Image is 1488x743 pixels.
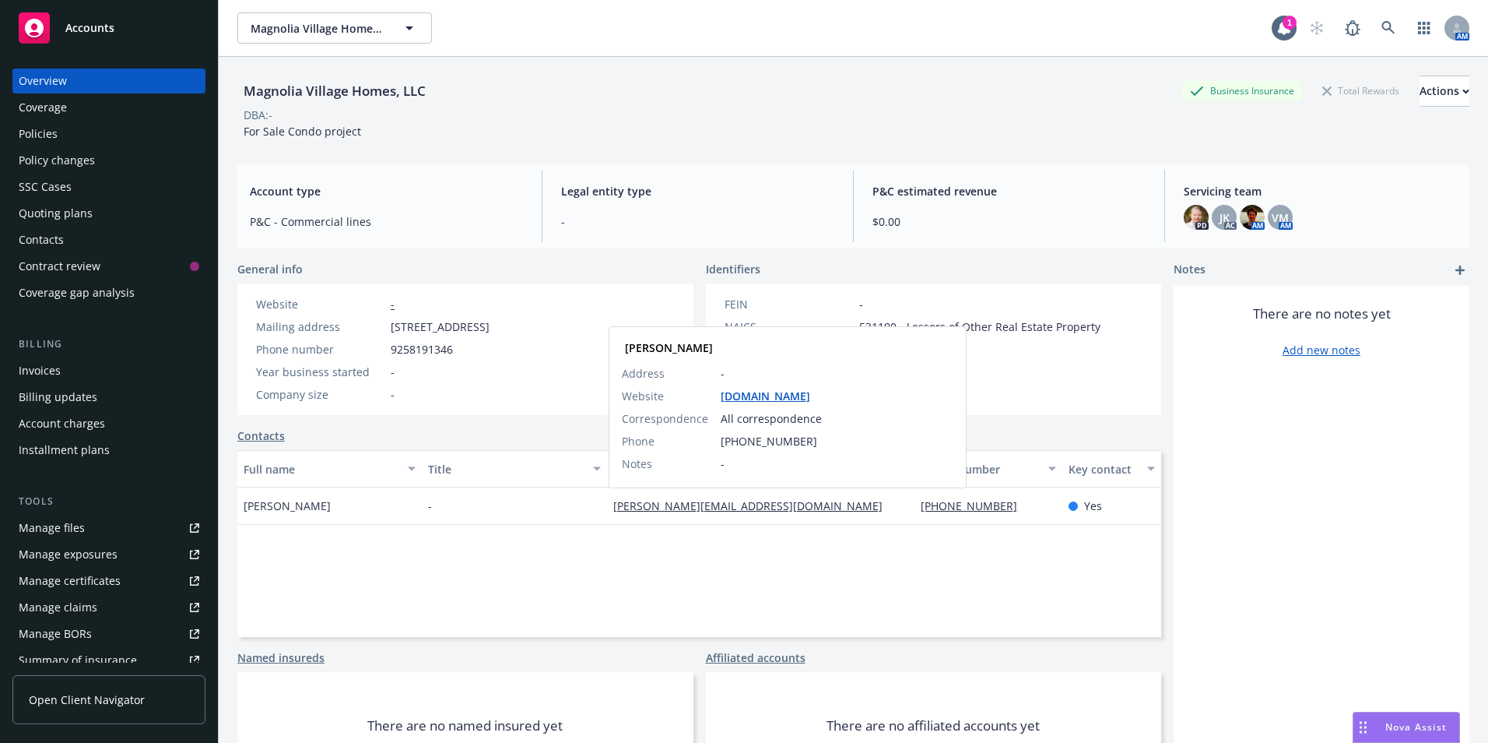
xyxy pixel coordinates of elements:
div: Coverage [19,95,67,120]
button: Phone number [914,450,1062,488]
span: General info [237,261,303,277]
a: Policies [12,121,205,146]
span: Account type [250,183,523,199]
img: photo [1240,205,1265,230]
a: Manage claims [12,595,205,620]
button: Title [422,450,606,488]
span: JK [1220,210,1230,226]
span: Nova Assist [1385,720,1447,734]
div: Drag to move [1353,713,1373,742]
a: Manage files [12,516,205,541]
span: There are no notes yet [1253,305,1391,323]
div: Tools [12,494,205,509]
button: Actions [1420,76,1469,107]
div: Year business started [256,364,384,380]
div: DBA: - [244,107,272,123]
span: Legal entity type [561,183,834,199]
a: Invoices [12,358,205,383]
span: P&C - Commercial lines [250,213,523,230]
a: SSC Cases [12,174,205,199]
div: NAICS [725,319,853,335]
span: VM [1272,210,1289,226]
div: Account charges [19,411,105,436]
a: add [1451,261,1469,280]
span: Magnolia Village Homes, LLC [251,20,385,37]
strong: [PERSON_NAME] [625,340,713,355]
span: Open Client Navigator [29,692,145,708]
a: Coverage gap analysis [12,280,205,305]
span: Servicing team [1184,183,1457,199]
div: SSC Cases [19,174,72,199]
span: [STREET_ADDRESS] [391,319,490,335]
a: [PERSON_NAME][EMAIL_ADDRESS][DOMAIN_NAME] [613,498,895,513]
div: Installment plans [19,438,110,463]
div: Company size [256,386,384,403]
a: Coverage [12,95,205,120]
a: Billing updates [12,385,205,410]
div: FEIN [725,296,853,312]
span: - [721,365,953,382]
div: Business Insurance [1182,81,1302,100]
div: Contract review [19,254,100,279]
button: Email [607,450,915,488]
span: - [721,456,953,472]
span: Phone [622,433,655,449]
div: Policy changes [19,148,95,173]
span: - [391,386,395,403]
span: - [561,213,834,230]
button: Magnolia Village Homes, LLC [237,12,432,44]
div: Invoices [19,358,61,383]
span: For Sale Condo project [244,124,361,139]
a: Account charges [12,411,205,436]
a: Contacts [237,428,285,444]
div: Actions [1420,76,1469,106]
span: P&C estimated revenue [872,183,1146,199]
span: Accounts [65,22,114,34]
span: Identifiers [706,261,760,277]
div: Phone number [256,341,384,357]
div: Title [428,461,583,477]
div: Manage certificates [19,569,121,593]
span: There are no affiliated accounts yet [826,717,1040,735]
button: Nova Assist [1353,712,1460,743]
a: [DOMAIN_NAME] [721,389,823,403]
span: Website [622,388,664,404]
div: Manage BORs [19,622,92,646]
div: Total Rewards [1314,81,1407,100]
div: Billing updates [19,385,97,410]
span: Notes [1174,261,1205,280]
div: Manage exposures [19,542,118,567]
div: Policies [19,121,58,146]
span: There are no named insured yet [367,717,563,735]
span: 531190 - Lessors of Other Real Estate Property [859,319,1100,335]
a: Contacts [12,227,205,252]
a: Manage BORs [12,622,205,646]
a: Quoting plans [12,201,205,226]
span: Address [622,365,665,382]
div: Coverage gap analysis [19,280,135,305]
span: $0.00 [872,213,1146,230]
span: Notes [622,456,652,472]
a: Overview [12,69,205,93]
div: Summary of insurance [19,648,137,673]
div: Website [256,296,384,312]
span: - [391,364,395,380]
a: Installment plans [12,438,205,463]
a: Accounts [12,6,205,50]
span: Yes [1084,498,1102,514]
img: photo [1184,205,1209,230]
a: Search [1373,12,1404,44]
a: Summary of insurance [12,648,205,673]
a: [PHONE_NUMBER] [921,498,1030,513]
a: Manage exposures [12,542,205,567]
a: Start snowing [1301,12,1332,44]
div: Overview [19,69,67,93]
a: Add new notes [1283,342,1360,358]
a: Affiliated accounts [706,650,805,666]
span: - [428,498,432,514]
a: Policy changes [12,148,205,173]
a: - [391,297,395,312]
span: [PERSON_NAME] [244,498,331,514]
div: Manage files [19,516,85,541]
